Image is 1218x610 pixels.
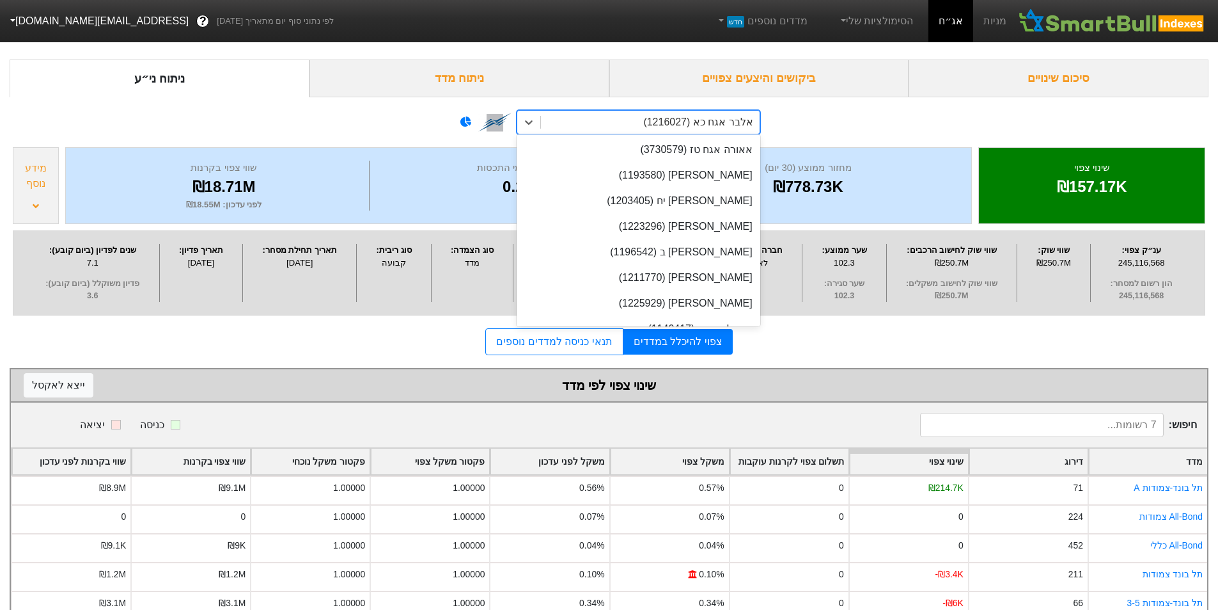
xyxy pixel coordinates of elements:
div: 1.00000 [453,481,485,495]
div: מידע נוסף [17,161,55,191]
div: 224 [1068,510,1083,524]
div: 1.00000 [333,481,365,495]
div: 66 [1073,597,1082,610]
div: ₪250.7M [890,257,1013,269]
button: ייצא לאקסל [24,373,93,397]
div: -₪6K [942,597,964,610]
div: 0.34% [579,597,604,610]
span: לפי נתוני סוף יום מתאריך [DATE] [217,15,334,28]
span: 102.3 [806,290,883,302]
div: 0 [839,481,844,495]
div: [DATE] [246,257,353,269]
div: Toggle SortBy [730,449,848,475]
div: אבגול אגח ד (1140417) [517,316,760,342]
div: Toggle SortBy [1089,449,1207,475]
a: צפוי להיכלל במדדים [623,329,733,355]
div: ₪250.7M [1020,257,1087,269]
div: 0 [839,539,844,552]
div: ₪3.1M [99,597,126,610]
div: [DATE] [163,257,240,269]
div: סוג ריבית : [360,244,428,257]
div: 0 [241,510,246,524]
div: [PERSON_NAME] (1211770) [517,265,760,291]
div: [PERSON_NAME] (1193580) [517,163,760,188]
div: מדד [435,257,510,269]
div: ₪157.17K [995,175,1189,198]
div: 1.00000 [453,539,485,552]
div: מספר ימי התכסות [373,161,653,175]
span: שווי שוק לחישוב משקלים : [890,278,1013,290]
div: 1.00000 [453,510,485,524]
div: 0 [958,510,964,524]
a: All-Bond צמודות [1139,511,1203,522]
a: הסימולציות שלי [833,8,919,34]
div: כניסה [140,417,164,433]
div: Toggle SortBy [969,449,1088,475]
div: ₪778.73K [660,175,955,198]
div: ענ״ק צפוי : [1094,244,1189,257]
div: יציאה [80,417,105,433]
span: שער סגירה : [806,278,883,290]
div: [PERSON_NAME] (1225929) [517,291,760,316]
div: 0.10% [699,568,724,581]
div: ₪8.9M [99,481,126,495]
div: סוג הצמדה : [435,244,510,257]
div: אאורה אגח טז (3730579) [517,137,760,163]
div: ₪9K [228,539,246,552]
div: Toggle SortBy [132,449,250,475]
div: 1.00000 [333,597,365,610]
span: ₪250.7M [890,290,1013,302]
div: 7.1 [29,257,156,269]
div: 0.04% [579,539,604,552]
div: 71 [1073,481,1082,495]
a: תל בונד-צמודות A [1134,483,1203,493]
span: פדיון משוקלל (ביום קובע) : [29,278,156,290]
div: לא [727,257,799,269]
div: Toggle SortBy [251,449,370,475]
span: הון רשום למסחר : [1094,278,1189,290]
div: שווי צפוי בקרנות [82,161,366,175]
a: תל בונד צמודות [1143,569,1203,579]
a: תל בונד-צמודות 3-5 [1127,598,1203,608]
div: ₪214.7K [928,481,964,495]
div: 0.57% [699,481,724,495]
div: לפני עדכון : ₪18.55M [82,198,366,211]
div: 1.00000 [453,568,485,581]
div: 0.56% [579,481,604,495]
img: tase link [478,106,511,139]
div: אלבר אגח כא (1216027) [643,115,753,130]
a: מדדים נוספיםחדש [711,8,813,34]
div: 0 [839,510,844,524]
div: ₪1.2M [219,568,246,581]
div: Toggle SortBy [371,449,489,475]
div: שינוי צפוי [995,161,1189,175]
div: 102.3 [806,257,883,269]
div: 0.34% [699,597,724,610]
div: תאריך תחילת מסחר : [246,244,353,257]
a: תנאי כניסה למדדים נוספים [485,328,623,355]
div: Toggle SortBy [611,449,729,475]
div: 0 [839,568,844,581]
div: 1.00000 [333,539,365,552]
div: 211 [1068,568,1083,581]
div: 0.2 [373,175,653,198]
div: שווי שוק לחישוב הרכבים : [890,244,1013,257]
div: ₪9.1K [101,539,127,552]
span: חיפוש : [920,413,1197,437]
div: [PERSON_NAME] ב (1196542) [517,239,760,265]
a: All-Bond כללי [1150,540,1203,550]
div: קבועה [360,257,428,269]
div: סיכום שינויים [909,60,1208,97]
input: 7 רשומות... [920,413,1164,437]
div: -₪3.4K [935,568,964,581]
div: 1.00000 [333,510,365,524]
div: ניתוח ני״ע [10,60,309,97]
div: מחזור ממוצע (30 יום) [660,161,955,175]
div: 452 [1068,539,1083,552]
div: 0.04% [699,539,724,552]
div: [PERSON_NAME] יח (1203405) [517,188,760,214]
span: ? [199,13,207,30]
div: שער ממוצע : [806,244,883,257]
div: 0.07% [579,510,604,524]
div: 0 [839,597,844,610]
